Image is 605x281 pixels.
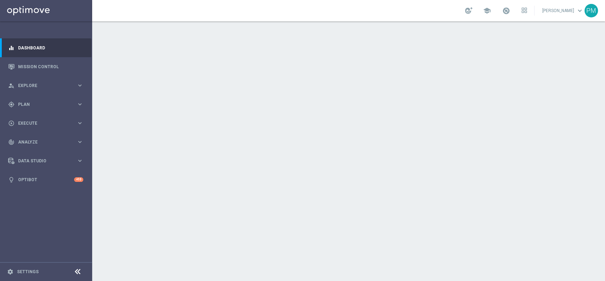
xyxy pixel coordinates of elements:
div: Data Studio [8,158,77,164]
button: play_circle_outline Execute keyboard_arrow_right [8,120,84,126]
i: keyboard_arrow_right [77,139,83,145]
div: +10 [74,177,83,182]
div: Dashboard [8,38,83,57]
a: Mission Control [18,57,83,76]
i: keyboard_arrow_right [77,120,83,126]
span: Analyze [18,140,77,144]
span: Plan [18,102,77,107]
button: equalizer Dashboard [8,45,84,51]
div: Mission Control [8,57,83,76]
a: Optibot [18,170,74,189]
button: lightbulb Optibot +10 [8,177,84,183]
span: school [483,7,491,15]
a: [PERSON_NAME]keyboard_arrow_down [542,5,584,16]
a: Settings [17,270,39,274]
span: Data Studio [18,159,77,163]
div: Optibot [8,170,83,189]
button: Data Studio keyboard_arrow_right [8,158,84,164]
i: track_changes [8,139,15,145]
button: person_search Explore keyboard_arrow_right [8,83,84,88]
button: gps_fixed Plan keyboard_arrow_right [8,102,84,107]
i: gps_fixed [8,101,15,108]
div: PM [584,4,598,17]
i: settings [7,269,13,275]
i: person_search [8,82,15,89]
button: Mission Control [8,64,84,70]
span: keyboard_arrow_down [576,7,584,15]
div: Plan [8,101,77,108]
div: Explore [8,82,77,89]
a: Dashboard [18,38,83,57]
div: Execute [8,120,77,126]
i: play_circle_outline [8,120,15,126]
i: lightbulb [8,177,15,183]
span: Execute [18,121,77,125]
div: Analyze [8,139,77,145]
i: keyboard_arrow_right [77,101,83,108]
i: keyboard_arrow_right [77,157,83,164]
i: equalizer [8,45,15,51]
i: keyboard_arrow_right [77,82,83,89]
span: Explore [18,83,77,88]
button: track_changes Analyze keyboard_arrow_right [8,139,84,145]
